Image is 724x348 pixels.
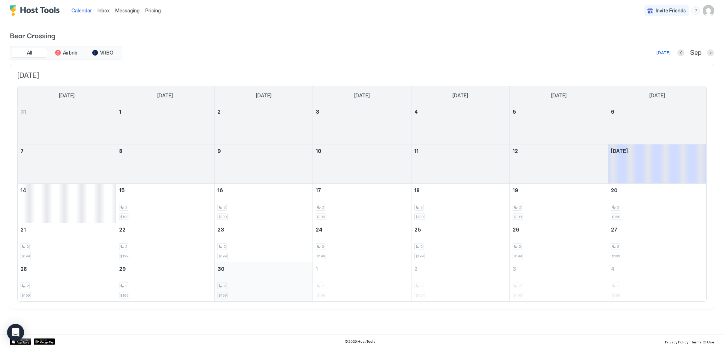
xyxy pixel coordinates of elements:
td: September 21, 2025 [18,223,116,262]
span: Messaging [115,7,140,13]
td: September 23, 2025 [215,223,313,262]
a: October 4, 2025 [608,262,706,275]
a: September 22, 2025 [116,223,214,236]
span: 3 [513,266,516,272]
td: September 13, 2025 [608,144,706,184]
span: $199 [22,293,30,298]
td: September 8, 2025 [116,144,214,184]
span: $199 [120,293,128,298]
span: 8 [119,148,122,154]
span: © 2025 Host Tools [345,339,375,344]
div: Host Tools Logo [10,5,63,16]
td: September 11, 2025 [411,144,509,184]
td: September 10, 2025 [313,144,411,184]
a: September 7, 2025 [18,144,116,158]
a: September 16, 2025 [215,184,313,197]
span: 22 [119,227,125,233]
td: September 20, 2025 [608,184,706,223]
span: 15 [119,187,125,193]
a: September 17, 2025 [313,184,411,197]
a: September 20, 2025 [608,184,706,197]
span: $199 [120,215,128,219]
span: 2 [223,205,226,210]
a: September 8, 2025 [116,144,214,158]
a: September 21, 2025 [18,223,116,236]
a: September 26, 2025 [510,223,608,236]
a: October 1, 2025 [313,262,411,275]
td: September 28, 2025 [18,262,116,302]
a: Google Play Store [34,338,55,345]
span: 2 [414,266,418,272]
div: [DATE] [656,50,671,56]
span: 27 [611,227,617,233]
span: All [27,50,32,56]
span: 9 [217,148,221,154]
div: Open Intercom Messenger [7,324,24,341]
span: 4 [414,109,418,115]
span: 31 [21,109,26,115]
a: September 5, 2025 [510,105,608,118]
a: September 24, 2025 [313,223,411,236]
span: $199 [317,254,325,258]
span: 26 [513,227,519,233]
a: Privacy Policy [665,338,688,345]
button: Airbnb [48,48,84,58]
span: $199 [218,254,227,258]
a: September 25, 2025 [411,223,509,236]
span: 12 [513,148,518,154]
td: September 18, 2025 [411,184,509,223]
span: [DATE] [649,92,665,99]
span: VRBO [100,50,113,56]
button: All [12,48,47,58]
td: September 17, 2025 [313,184,411,223]
a: August 31, 2025 [18,105,116,118]
td: September 9, 2025 [215,144,313,184]
span: 2 [617,205,619,210]
span: Airbnb [63,50,77,56]
td: September 25, 2025 [411,223,509,262]
span: 11 [414,148,419,154]
span: 16 [217,187,223,193]
a: Friday [544,86,574,105]
span: 2 [322,244,324,249]
a: Messaging [115,7,140,14]
a: September 10, 2025 [313,144,411,158]
a: Calendar [71,7,92,14]
td: September 1, 2025 [116,105,214,144]
a: App Store [10,338,31,345]
span: Calendar [71,7,92,13]
a: September 12, 2025 [510,144,608,158]
span: 6 [611,109,614,115]
td: September 30, 2025 [215,262,313,302]
span: 3 [316,109,319,115]
td: September 22, 2025 [116,223,214,262]
span: $199 [415,254,424,258]
button: Previous month [677,49,684,56]
span: 2 [27,244,29,249]
span: [DATE] [611,148,628,154]
td: September 7, 2025 [18,144,116,184]
span: 2 [125,205,127,210]
span: 2 [223,244,226,249]
span: 14 [21,187,26,193]
span: 2 [420,205,422,210]
td: October 3, 2025 [509,262,608,302]
td: September 4, 2025 [411,105,509,144]
button: VRBO [85,48,121,58]
span: 2 [223,284,226,288]
a: September 11, 2025 [411,144,509,158]
a: September 19, 2025 [510,184,608,197]
a: Sunday [52,86,82,105]
span: 18 [414,187,420,193]
a: September 3, 2025 [313,105,411,118]
a: September 9, 2025 [215,144,313,158]
span: $199 [120,254,128,258]
span: Bear Crossing [10,30,714,40]
td: September 14, 2025 [18,184,116,223]
span: $199 [612,215,620,219]
td: October 4, 2025 [608,262,706,302]
span: Sep [690,49,701,57]
span: 10 [316,148,321,154]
